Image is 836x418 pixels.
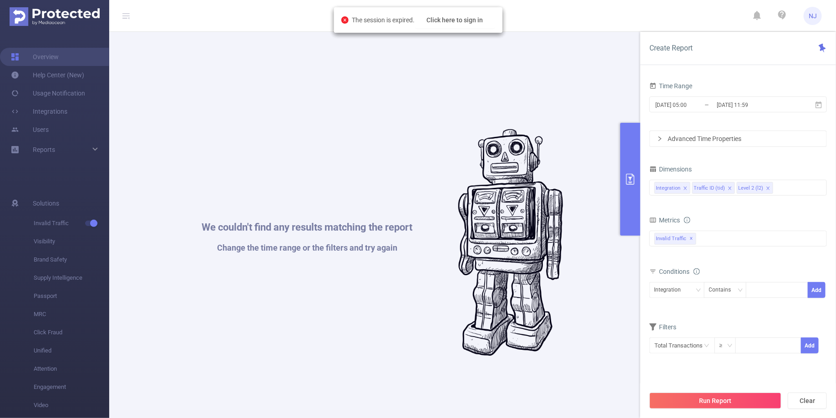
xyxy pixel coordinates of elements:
[709,282,738,297] div: Contains
[11,48,59,66] a: Overview
[788,393,827,409] button: Clear
[654,99,728,111] input: Start date
[10,7,100,26] img: Protected Media
[33,146,55,153] span: Reports
[656,182,681,194] div: Integration
[11,66,84,84] a: Help Center (New)
[649,217,680,224] span: Metrics
[34,269,109,287] span: Supply Intelligence
[654,282,688,297] div: Integration
[33,141,55,159] a: Reports
[737,182,773,194] li: Level 2 (l2)
[659,268,700,275] span: Conditions
[738,287,743,294] i: icon: down
[649,82,693,90] span: Time Range
[202,244,413,252] h1: Change the time range or the filters and try again
[34,214,109,232] span: Invalid Traffic
[716,99,790,111] input: End date
[657,136,663,141] i: icon: right
[34,342,109,360] span: Unified
[683,186,688,191] i: icon: close
[34,323,109,342] span: Click Fraud
[649,393,781,409] button: Run Report
[809,7,817,25] span: NJ
[34,305,109,323] span: MRC
[34,360,109,378] span: Attention
[649,323,677,331] span: Filters
[650,131,826,146] div: icon: rightAdvanced Time Properties
[649,166,692,173] span: Dimensions
[33,194,59,212] span: Solutions
[684,217,690,223] i: icon: info-circle
[690,233,694,244] span: ✕
[34,396,109,414] span: Video
[696,287,701,294] i: icon: down
[739,182,764,194] div: Level 2 (l2)
[11,121,49,139] a: Users
[728,186,732,191] i: icon: close
[352,16,495,24] span: The session is expired.
[34,232,109,251] span: Visibility
[458,129,563,357] img: #
[11,102,67,121] a: Integrations
[654,182,690,194] li: Integration
[694,268,700,275] i: icon: info-circle
[801,337,819,353] button: Add
[649,44,693,52] span: Create Report
[34,251,109,269] span: Brand Safety
[719,338,729,353] div: ≥
[694,182,725,194] div: Traffic ID (tid)
[808,282,826,298] button: Add
[34,378,109,396] span: Engagement
[727,343,733,349] i: icon: down
[415,12,495,28] button: Click here to sign in
[202,222,413,232] h1: We couldn't find any results matching the report
[692,182,735,194] li: Traffic ID (tid)
[766,186,770,191] i: icon: close
[11,84,85,102] a: Usage Notification
[654,233,696,245] span: Invalid Traffic
[34,287,109,305] span: Passport
[341,16,349,24] i: icon: close-circle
